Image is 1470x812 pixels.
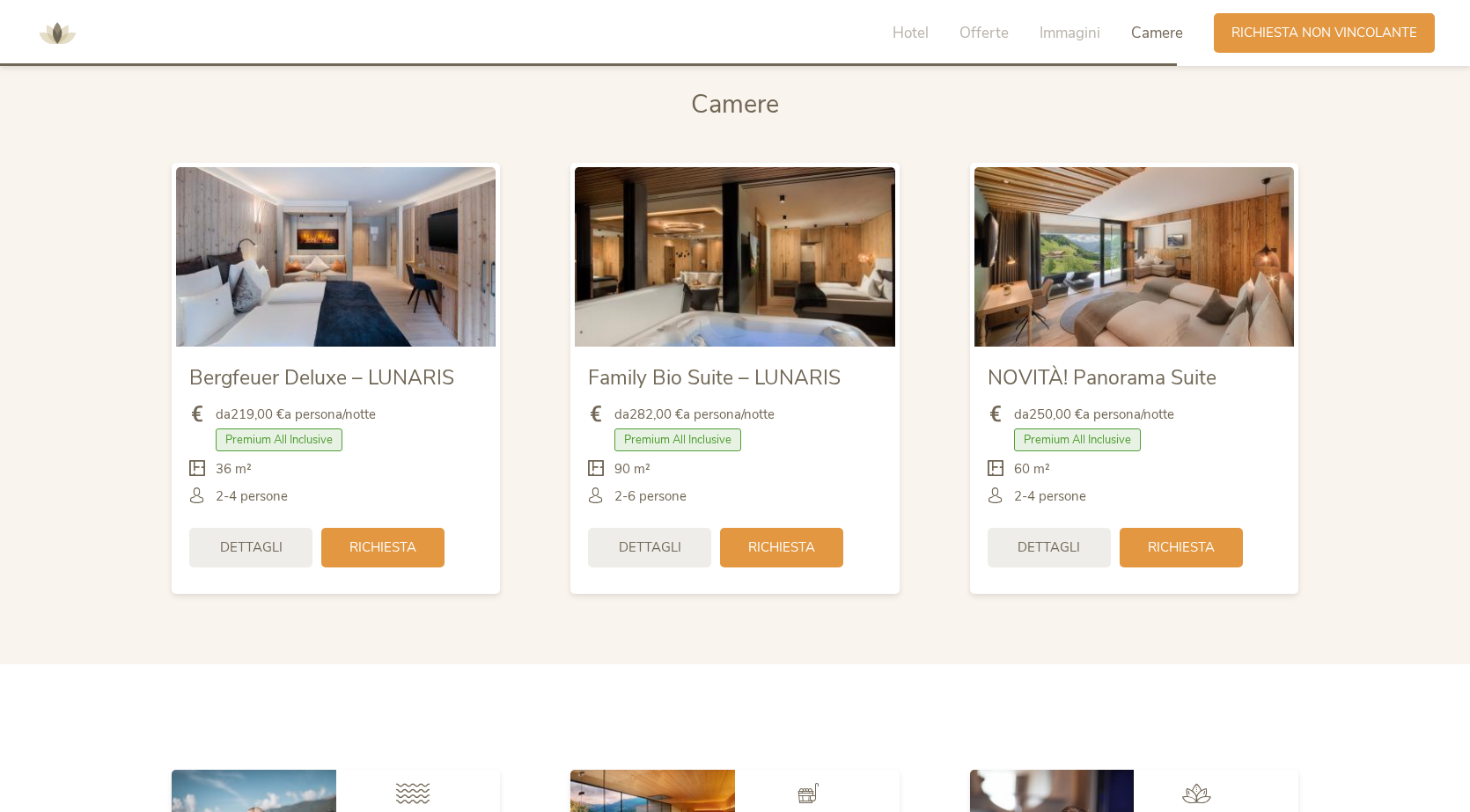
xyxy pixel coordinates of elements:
[1131,23,1183,43] span: Camere
[216,406,376,424] span: da a persona/notte
[959,23,1009,43] span: Offerte
[588,364,841,391] span: Family Bio Suite – LUNARIS
[31,26,84,39] a: AMONTI & LUNARIS Wellnessresort
[614,460,650,479] span: 90 m²
[575,167,894,347] img: Family Bio Suite – LUNARIS
[619,538,681,557] span: Dettagli
[189,364,454,391] span: Bergfeuer Deluxe – LUNARIS
[893,23,929,43] span: Hotel
[748,538,815,557] span: Richiesta
[1029,406,1083,423] b: 250,00 €
[988,364,1216,391] span: NOVITÀ! Panorama Suite
[1231,24,1417,42] span: Richiesta non vincolante
[1148,538,1215,557] span: Richiesta
[691,87,779,121] span: Camere
[220,538,283,557] span: Dettagli
[614,406,775,424] span: da a persona/notte
[231,406,284,423] b: 219,00 €
[614,428,741,451] span: Premium All Inclusive
[1014,487,1086,506] span: 2-4 persone
[216,487,288,506] span: 2-4 persone
[31,7,84,60] img: AMONTI & LUNARIS Wellnessresort
[1014,460,1050,479] span: 60 m²
[614,487,687,506] span: 2-6 persone
[216,460,252,479] span: 36 m²
[216,428,342,451] span: Premium All Inclusive
[349,538,416,557] span: Richiesta
[629,406,683,423] b: 282,00 €
[1014,428,1141,451] span: Premium All Inclusive
[974,167,1294,347] img: NOVITÀ! Panorama Suite
[1014,406,1174,424] span: da a persona/notte
[1018,538,1080,557] span: Dettagli
[1040,23,1100,43] span: Immagini
[176,167,496,347] img: Bergfeuer Deluxe – LUNARIS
